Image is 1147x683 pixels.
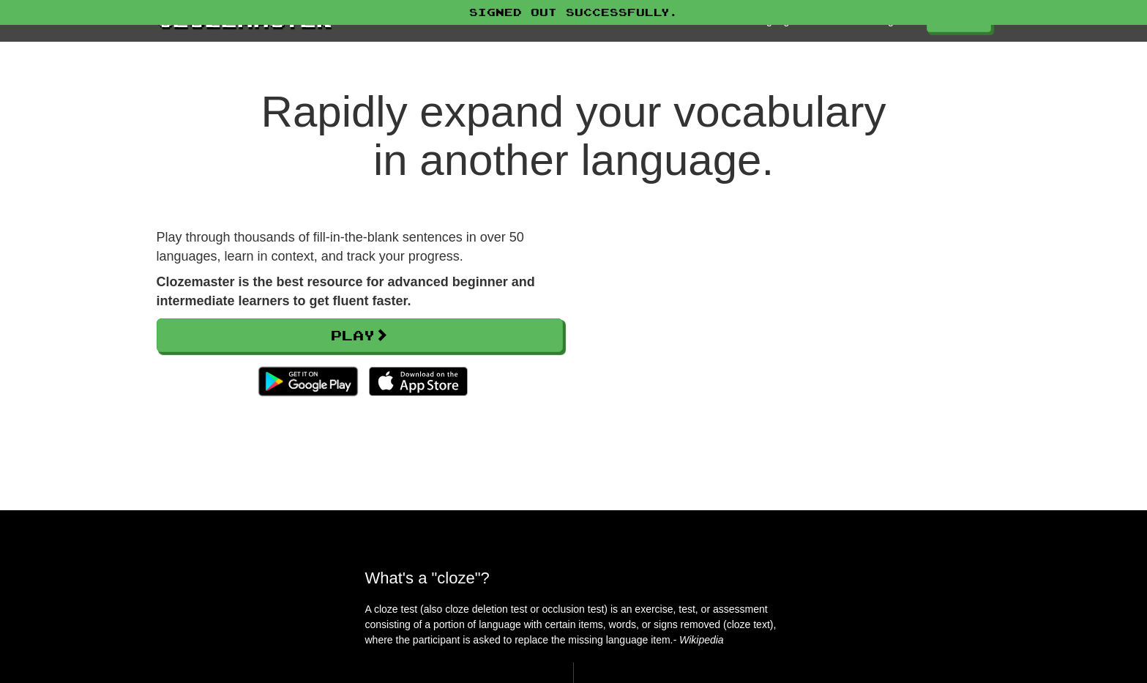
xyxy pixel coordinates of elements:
img: Download_on_the_App_Store_Badge_US-UK_135x40-25178aeef6eb6b83b96f5f2d004eda3bffbb37122de64afbaef7... [369,367,468,396]
p: A cloze test (also cloze deletion test or occlusion test) is an exercise, test, or assessment con... [365,602,782,648]
strong: Clozemaster is the best resource for advanced beginner and intermediate learners to get fluent fa... [157,275,535,308]
a: Play [157,318,563,352]
h2: What's a "cloze"? [365,569,782,587]
em: - Wikipedia [673,634,724,646]
img: Get it on Google Play [251,359,365,403]
p: Play through thousands of fill-in-the-blank sentences in over 50 languages, learn in context, and... [157,228,563,266]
